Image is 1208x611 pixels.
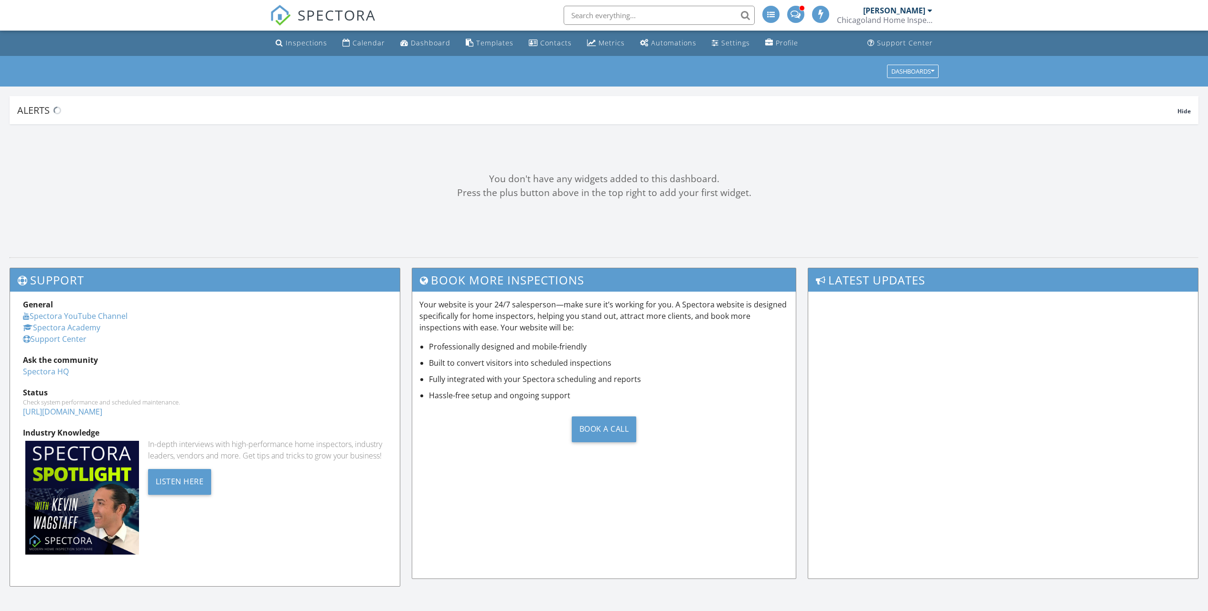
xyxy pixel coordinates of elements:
div: Alerts [17,104,1177,117]
strong: General [23,299,53,310]
div: Press the plus button above in the top right to add your first widget. [10,186,1198,200]
button: Dashboards [887,65,939,78]
div: You don't have any widgets added to this dashboard. [10,172,1198,186]
div: Ask the community [23,354,387,366]
div: Settings [721,38,750,47]
a: Company Profile [761,34,802,52]
li: Professionally designed and mobile-friendly [429,341,789,352]
div: Metrics [599,38,625,47]
li: Hassle-free setup and ongoing support [429,390,789,401]
h3: Latest Updates [808,268,1198,292]
li: Built to convert visitors into scheduled inspections [429,357,789,369]
div: Dashboard [411,38,450,47]
a: [URL][DOMAIN_NAME] [23,406,102,417]
a: Support Center [23,334,86,344]
div: Inspections [286,38,327,47]
div: Dashboards [891,68,934,75]
div: In-depth interviews with high-performance home inspectors, industry leaders, vendors and more. Ge... [148,438,387,461]
a: Calendar [339,34,389,52]
div: Profile [776,38,798,47]
span: SPECTORA [298,5,376,25]
li: Fully integrated with your Spectora scheduling and reports [429,373,789,385]
div: Chicagoland Home Inspectors, Inc. [837,15,932,25]
input: Search everything... [564,6,755,25]
p: Your website is your 24/7 salesperson—make sure it’s working for you. A Spectora website is desig... [419,299,789,333]
a: Spectora Academy [23,322,100,333]
div: Check system performance and scheduled maintenance. [23,398,387,406]
a: Settings [708,34,754,52]
a: Dashboard [396,34,454,52]
a: Book a Call [419,409,789,449]
a: Spectora HQ [23,366,69,377]
div: Contacts [540,38,572,47]
a: Listen Here [148,476,212,486]
a: Automations (Advanced) [636,34,700,52]
div: Status [23,387,387,398]
div: Listen Here [148,469,212,495]
div: Industry Knowledge [23,427,387,438]
div: [PERSON_NAME] [863,6,925,15]
div: Book a Call [572,416,637,442]
a: Inspections [272,34,331,52]
a: SPECTORA [270,13,376,33]
div: Automations [651,38,696,47]
a: Spectora YouTube Channel [23,311,128,321]
a: Templates [462,34,517,52]
span: Hide [1177,107,1191,115]
div: Support Center [877,38,933,47]
a: Metrics [583,34,629,52]
a: Support Center [864,34,937,52]
h3: Support [10,268,400,292]
img: The Best Home Inspection Software - Spectora [270,5,291,26]
div: Calendar [353,38,385,47]
div: Templates [476,38,513,47]
img: Spectoraspolightmain [25,441,139,555]
h3: Book More Inspections [412,268,796,292]
a: Contacts [525,34,576,52]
